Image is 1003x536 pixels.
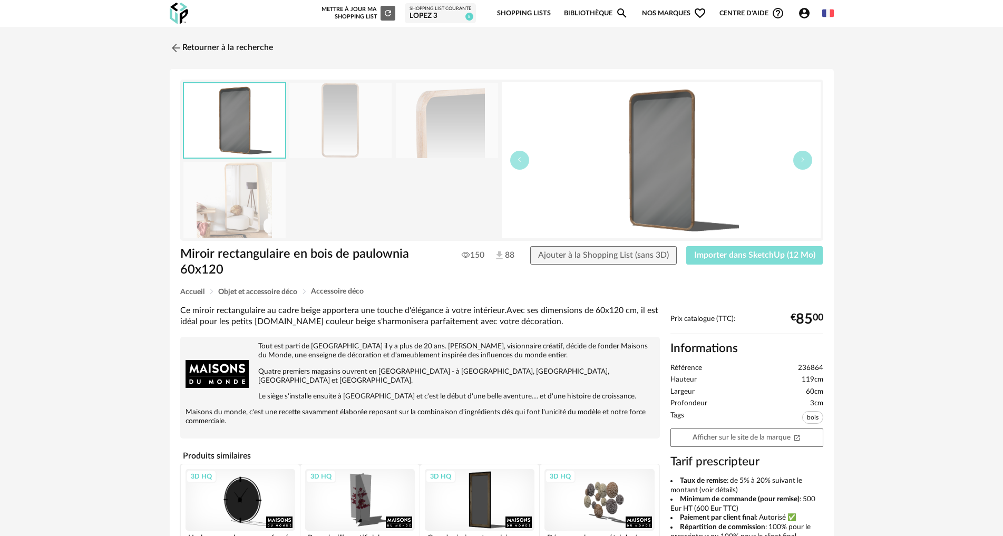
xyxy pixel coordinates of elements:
a: Shopping List courante LOPEZ 3 8 [410,6,471,21]
span: 3cm [810,399,823,408]
p: Quatre premiers magasins ouvrent en [GEOGRAPHIC_DATA] - à [GEOGRAPHIC_DATA], [GEOGRAPHIC_DATA], [... [186,367,655,385]
h4: Produits similaires [180,448,660,464]
span: Ajouter à la Shopping List (sans 3D) [538,251,669,259]
h1: Miroir rectangulaire en bois de paulownia 60x120 [180,246,442,278]
span: 150 [462,250,484,260]
p: Tout est parti de [GEOGRAPHIC_DATA] il y a plus de 20 ans. [PERSON_NAME], visionnaire créatif, dé... [186,342,655,360]
span: Profondeur [670,399,707,408]
img: thumbnail.png [502,82,821,238]
span: 60cm [806,387,823,397]
img: miroir-rectangulaire-en-bois-de-paulownia-60x120-1000-3-7-236864_3.jpg [396,83,498,158]
a: BibliothèqueMagnify icon [564,1,628,26]
span: Account Circle icon [798,7,815,20]
img: brand logo [186,342,249,405]
span: 236864 [798,364,823,373]
span: Largeur [670,387,695,397]
span: 119cm [802,375,823,385]
span: Nos marques [642,1,706,26]
b: Paiement par client final [680,514,756,521]
div: Ce miroir rectangulaire au cadre beige apportera une touche d'élégance à votre intérieur.Avec ses... [180,305,660,328]
span: 85 [796,315,813,324]
span: Centre d'aideHelp Circle Outline icon [719,7,784,20]
div: 3D HQ [306,470,336,483]
div: 3D HQ [186,470,217,483]
a: Afficher sur le site de la marqueOpen In New icon [670,428,823,447]
h3: Tarif prescripteur [670,454,823,470]
span: Objet et accessoire déco [218,288,297,296]
span: Help Circle Outline icon [772,7,784,20]
span: Référence [670,364,702,373]
h2: Informations [670,341,823,356]
img: fr [822,7,834,19]
div: 3D HQ [545,470,576,483]
span: Accueil [180,288,205,296]
a: Shopping Lists [497,1,551,26]
img: Téléchargements [494,250,505,261]
b: Minimum de commande (pour remise) [680,495,800,503]
span: Heart Outline icon [694,7,706,20]
img: miroir-rectangulaire-en-bois-de-paulownia-60x120-1000-3-7-236864_4.jpg [183,162,286,237]
div: Prix catalogue (TTC): [670,315,823,334]
b: Répartition de commission [680,523,765,531]
span: Hauteur [670,375,697,385]
button: Importer dans SketchUp (12 Mo) [686,246,823,265]
button: Ajouter à la Shopping List (sans 3D) [530,246,677,265]
span: Account Circle icon [798,7,811,20]
img: miroir-rectangulaire-en-bois-de-paulownia-60x120-1000-3-7-236864_2.jpg [289,83,392,158]
a: Retourner à la recherche [170,36,273,60]
span: bois [802,411,823,424]
div: Breadcrumb [180,288,823,296]
span: 88 [494,250,511,261]
div: Shopping List courante [410,6,471,12]
img: OXP [170,3,188,24]
li: : de 5% à 20% suivant le montant (voir détails) [670,476,823,495]
p: Le siège s'installe ensuite à [GEOGRAPHIC_DATA] et c'est le début d'une belle aventure.... et d'u... [186,392,655,401]
span: Open In New icon [793,433,801,441]
div: LOPEZ 3 [410,12,471,21]
div: € 00 [791,315,823,324]
div: 3D HQ [425,470,456,483]
span: Magnify icon [616,7,628,20]
li: : Autorisé ✅ [670,513,823,523]
b: Taux de remise [680,477,727,484]
span: 8 [465,13,473,21]
span: Refresh icon [383,10,393,16]
img: thumbnail.png [184,83,285,158]
div: Mettre à jour ma Shopping List [319,6,395,21]
li: : 500 Eur HT (600 Eur TTC) [670,495,823,513]
img: svg+xml;base64,PHN2ZyB3aWR0aD0iMjQiIGhlaWdodD0iMjQiIHZpZXdCb3g9IjAgMCAyNCAyNCIgZmlsbD0ibm9uZSIgeG... [170,42,182,54]
span: Accessoire déco [311,288,364,295]
span: Importer dans SketchUp (12 Mo) [694,251,815,259]
p: Maisons du monde, c'est une recette savamment élaborée reposant sur la combinaison d'ingrédients ... [186,408,655,426]
span: Tags [670,411,684,426]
